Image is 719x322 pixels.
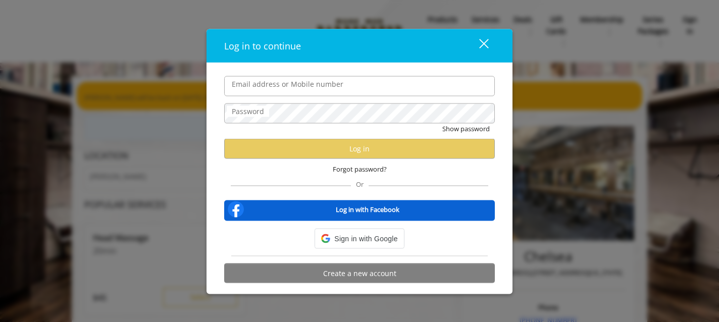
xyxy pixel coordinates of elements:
img: facebook-logo [226,199,246,220]
button: close dialog [460,35,495,56]
div: Sign in with Google [315,229,404,249]
span: Log in to continue [224,39,301,51]
label: Email address or Mobile number [227,78,348,89]
label: Password [227,105,269,117]
button: Show password [442,123,490,134]
div: close dialog [468,38,488,53]
b: Log in with Facebook [336,204,399,214]
button: Log in [224,139,495,158]
span: Sign in with Google [334,233,397,244]
input: Password [224,103,495,123]
input: Email address or Mobile number [224,76,495,96]
span: Forgot password? [333,164,387,174]
button: Create a new account [224,263,495,283]
span: Or [351,180,369,189]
